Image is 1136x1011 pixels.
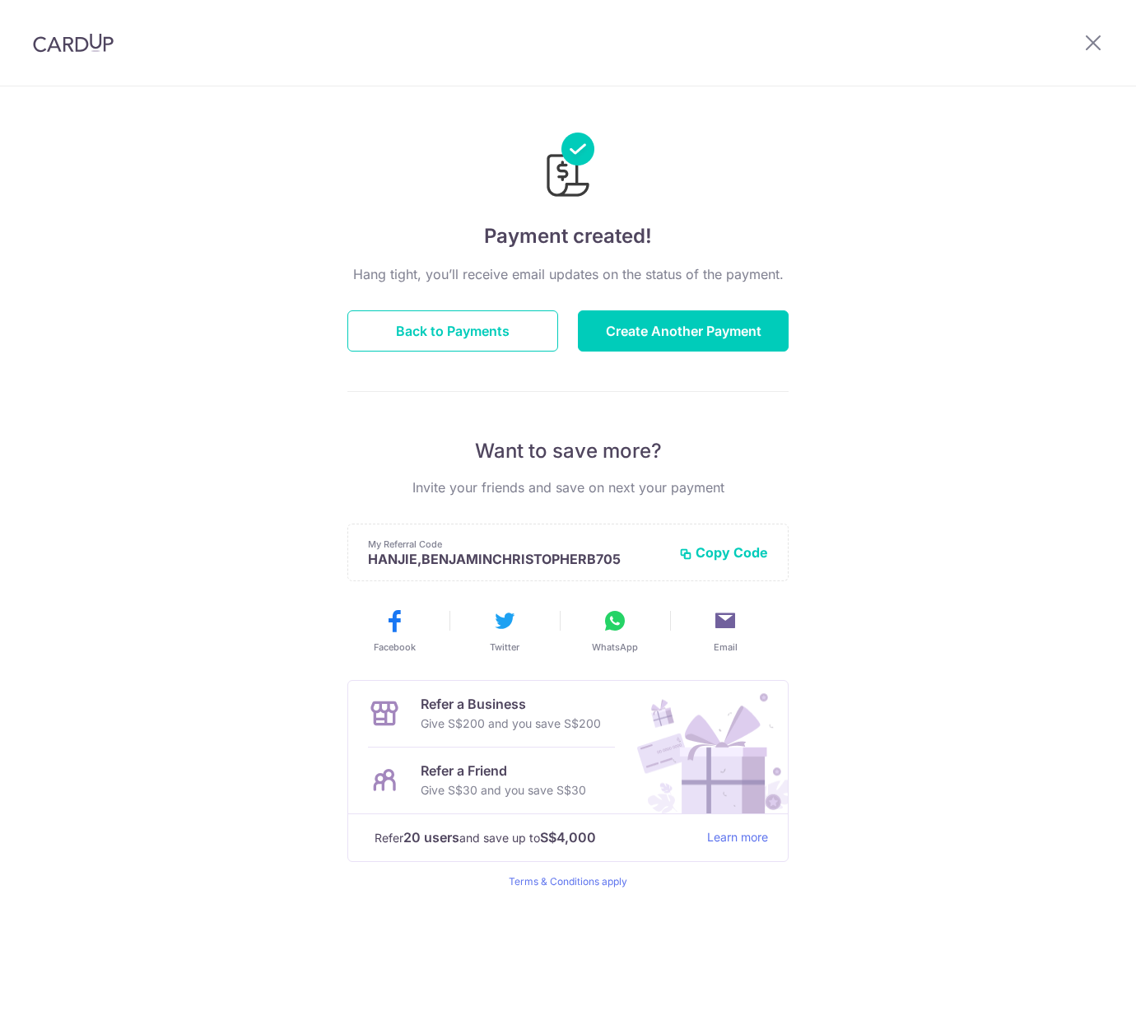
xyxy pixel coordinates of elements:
[375,827,694,848] p: Refer and save up to
[540,827,596,847] strong: S$4,000
[714,641,738,654] span: Email
[622,681,788,813] img: Refer
[456,608,553,654] button: Twitter
[509,875,627,888] a: Terms & Conditions apply
[490,641,519,654] span: Twitter
[421,780,586,800] p: Give S$30 and you save S$30
[592,641,638,654] span: WhatsApp
[347,221,789,251] h4: Payment created!
[578,310,789,352] button: Create Another Payment
[368,551,666,567] p: HANJIE,BENJAMINCHRISTOPHERB705
[347,264,789,284] p: Hang tight, you’ll receive email updates on the status of the payment.
[421,714,601,734] p: Give S$200 and you save S$200
[403,827,459,847] strong: 20 users
[542,133,594,202] img: Payments
[347,438,789,464] p: Want to save more?
[346,608,443,654] button: Facebook
[421,694,601,714] p: Refer a Business
[421,761,586,780] p: Refer a Friend
[368,538,666,551] p: My Referral Code
[677,608,774,654] button: Email
[33,33,114,53] img: CardUp
[566,608,663,654] button: WhatsApp
[347,310,558,352] button: Back to Payments
[374,641,416,654] span: Facebook
[707,827,768,848] a: Learn more
[347,478,789,497] p: Invite your friends and save on next your payment
[679,544,768,561] button: Copy Code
